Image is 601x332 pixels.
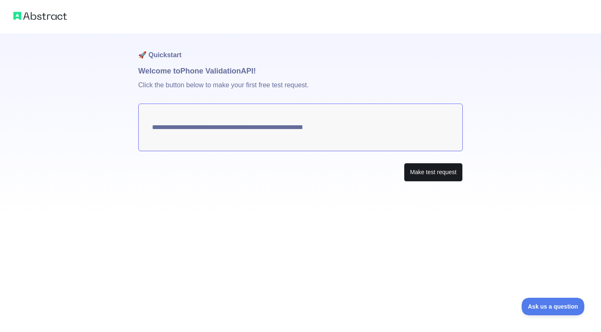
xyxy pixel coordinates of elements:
iframe: Toggle Customer Support [522,298,584,315]
h1: Welcome to Phone Validation API! [138,65,463,77]
img: Abstract logo [13,10,67,22]
button: Make test request [404,163,463,182]
p: Click the button below to make your first free test request. [138,77,463,104]
h1: 🚀 Quickstart [138,33,463,65]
